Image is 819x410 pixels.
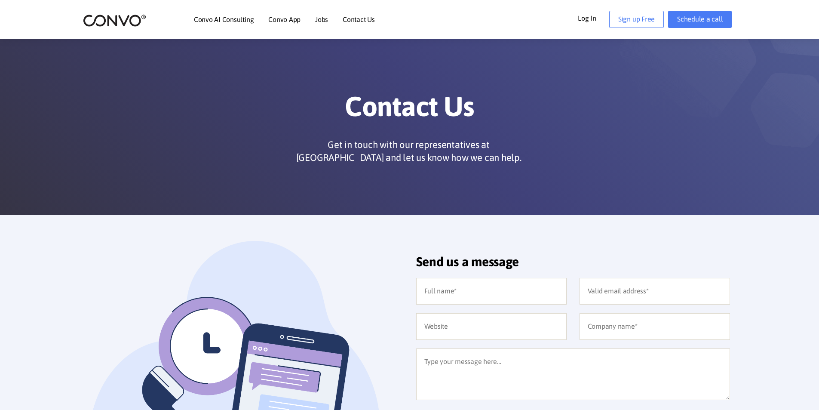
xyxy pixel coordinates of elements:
[83,14,146,27] img: logo_2.png
[268,16,301,23] a: Convo App
[580,313,730,340] input: Company name*
[580,278,730,305] input: Valid email address*
[416,254,730,276] h2: Send us a message
[293,138,525,164] p: Get in touch with our representatives at [GEOGRAPHIC_DATA] and let us know how we can help.
[171,90,648,129] h1: Contact Us
[668,11,732,28] a: Schedule a call
[343,16,375,23] a: Contact Us
[609,11,664,28] a: Sign up Free
[416,278,567,305] input: Full name*
[416,313,567,340] input: Website
[315,16,328,23] a: Jobs
[194,16,254,23] a: Convo AI Consulting
[578,11,609,25] a: Log In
